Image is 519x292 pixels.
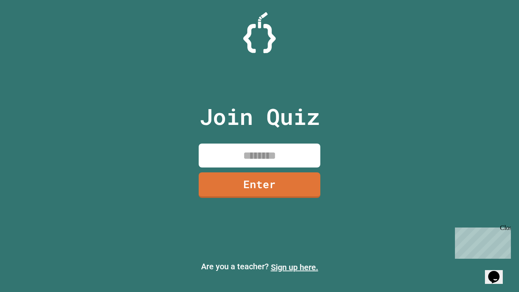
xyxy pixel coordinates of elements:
a: Enter [199,172,320,198]
p: Join Quiz [199,100,320,133]
p: Are you a teacher? [6,260,513,273]
a: Sign up here. [271,262,318,272]
iframe: chat widget [485,260,511,284]
iframe: chat widget [452,224,511,259]
div: Chat with us now!Close [3,3,56,52]
img: Logo.svg [243,12,276,53]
